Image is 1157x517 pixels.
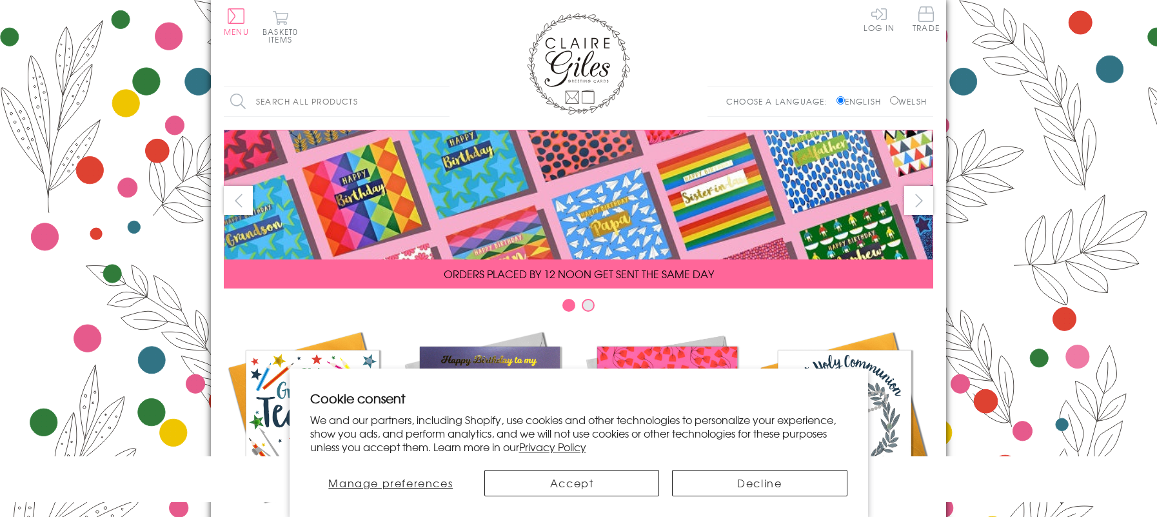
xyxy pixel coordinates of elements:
[484,470,659,496] button: Accept
[437,87,450,116] input: Search
[224,26,249,37] span: Menu
[224,298,933,318] div: Carousel Pagination
[444,266,714,281] span: ORDERS PLACED BY 12 NOON GET SENT THE SAME DAY
[268,26,298,45] span: 0 items
[904,186,933,215] button: next
[864,6,895,32] a: Log In
[224,87,450,116] input: Search all products
[310,470,472,496] button: Manage preferences
[527,13,630,115] img: Claire Giles Greetings Cards
[224,186,253,215] button: prev
[310,389,847,407] h2: Cookie consent
[310,413,847,453] p: We and our partners, including Shopify, use cookies and other technologies to personalize your ex...
[224,8,249,35] button: Menu
[890,96,927,107] label: Welsh
[672,470,847,496] button: Decline
[836,96,845,105] input: English
[328,475,453,491] span: Manage preferences
[582,299,595,312] button: Carousel Page 2
[836,96,887,107] label: English
[726,96,834,107] p: Choose a language:
[262,10,298,43] button: Basket0 items
[890,96,898,105] input: Welsh
[519,439,586,454] a: Privacy Policy
[562,299,575,312] button: Carousel Page 1 (Current Slide)
[913,6,940,32] span: Trade
[913,6,940,34] a: Trade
